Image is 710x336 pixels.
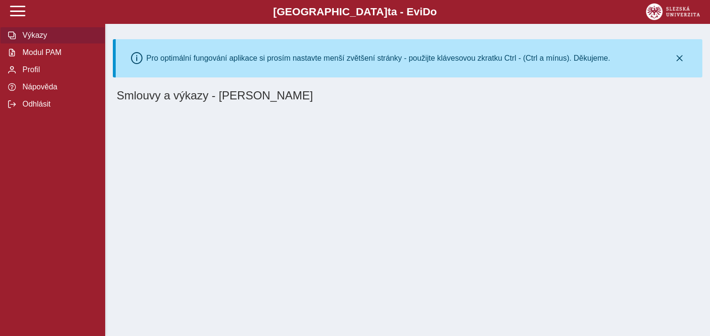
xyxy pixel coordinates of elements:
[20,100,97,108] span: Odhlásit
[20,83,97,91] span: Nápověda
[423,6,430,18] span: D
[430,6,437,18] span: o
[20,31,97,40] span: Výkazy
[20,48,97,57] span: Modul PAM
[113,85,604,106] h1: Smlouvy a výkazy - [PERSON_NAME]
[20,65,97,74] span: Profil
[646,3,700,20] img: logo_web_su.png
[146,54,610,63] div: Pro optimální fungování aplikace si prosím nastavte menší zvětšení stránky - použijte klávesovou ...
[29,6,681,18] b: [GEOGRAPHIC_DATA] a - Evi
[387,6,391,18] span: t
